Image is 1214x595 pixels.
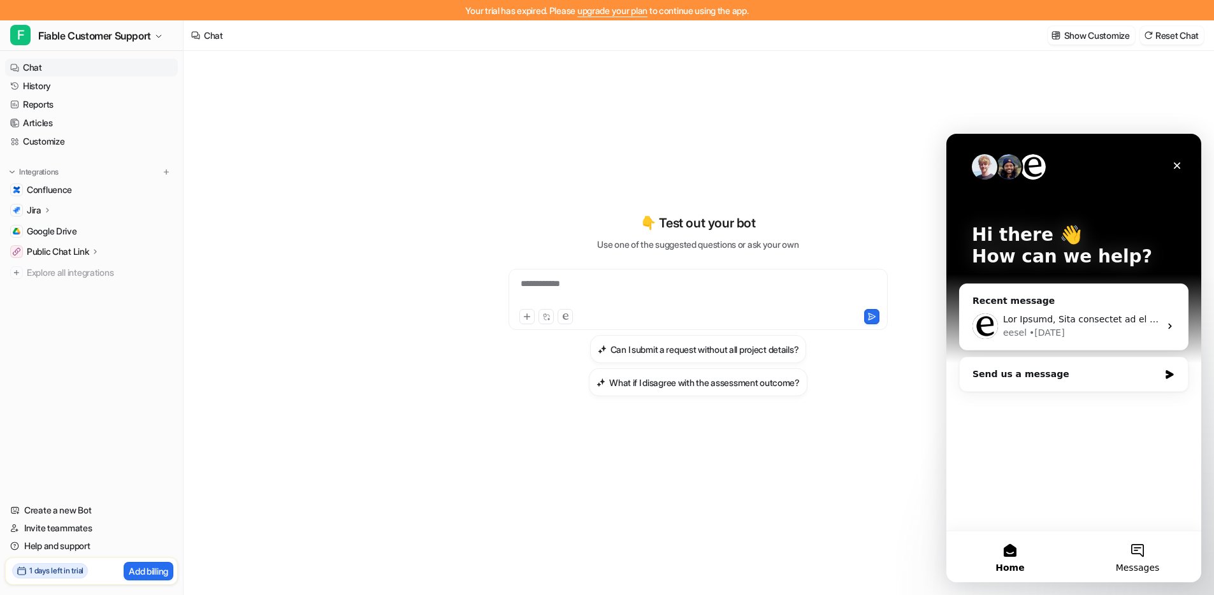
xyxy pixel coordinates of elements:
span: Explore all integrations [27,262,173,283]
img: expand menu [8,168,17,176]
p: Integrations [19,167,59,177]
p: Show Customize [1064,29,1130,42]
button: Can I submit a request without all project details?Can I submit a request without all project det... [590,335,807,363]
button: Integrations [5,166,62,178]
img: Can I submit a request without all project details? [598,345,607,354]
a: Reports [5,96,178,113]
a: Chat [5,59,178,76]
img: reset [1144,31,1153,40]
a: Google DriveGoogle Drive [5,222,178,240]
button: Add billing [124,562,173,580]
span: F [10,25,31,45]
img: menu_add.svg [162,168,171,176]
button: Reset Chat [1140,26,1204,45]
a: Invite teammates [5,519,178,537]
h3: What if I disagree with the assessment outcome? [609,376,800,389]
h2: 1 days left in trial [29,565,83,577]
a: upgrade your plan [577,5,647,16]
a: History [5,77,178,95]
div: Chat [204,29,223,42]
img: Public Chat Link [13,248,20,255]
img: explore all integrations [10,266,23,279]
iframe: Intercom live chat [946,134,1201,582]
button: Show Customize [1048,26,1135,45]
h3: Can I submit a request without all project details? [611,343,799,356]
a: Explore all integrations [5,264,178,282]
button: What if I disagree with the assessment outcome?What if I disagree with the assessment outcome? [589,368,807,396]
img: Google Drive [13,227,20,235]
img: customize [1051,31,1060,40]
p: Add billing [129,564,168,578]
p: Public Chat Link [27,245,89,258]
a: Help and support [5,537,178,555]
a: Customize [5,133,178,150]
a: Create a new Bot [5,501,178,519]
p: 👇 Test out your bot [640,213,755,233]
span: Google Drive [27,225,77,238]
img: Jira [13,206,20,214]
p: Use one of the suggested questions or ask your own [597,238,798,251]
p: Jira [27,204,41,217]
img: What if I disagree with the assessment outcome? [596,378,605,387]
a: Articles [5,114,178,132]
img: Confluence [13,186,20,194]
span: Fiable Customer Support [38,27,151,45]
span: Confluence [27,183,72,196]
a: ConfluenceConfluence [5,181,178,199]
